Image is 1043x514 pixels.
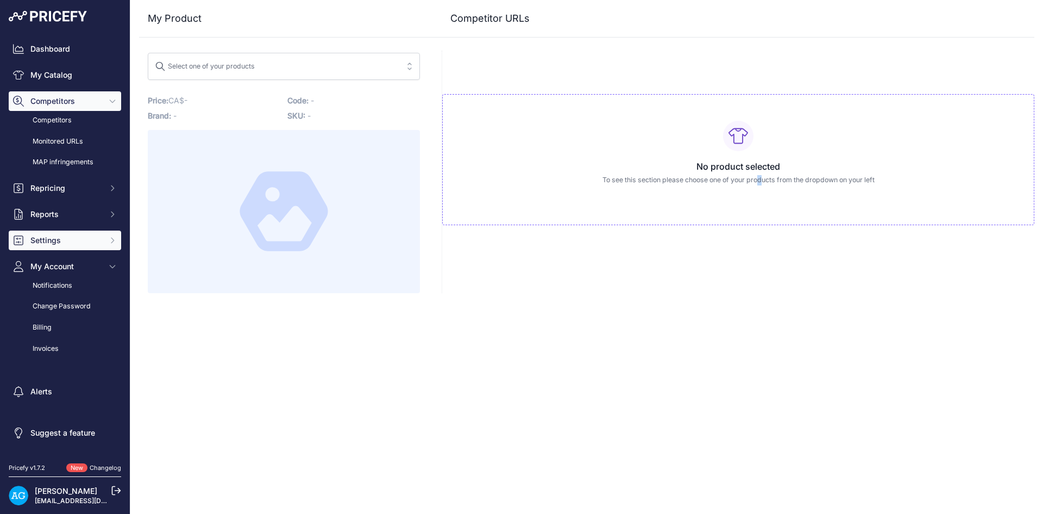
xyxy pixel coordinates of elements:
[30,96,102,107] span: Competitors
[307,111,311,120] span: -
[30,235,102,246] span: Settings
[9,297,121,316] a: Change Password
[155,58,255,72] div: Select one of your products
[9,153,121,172] a: MAP infringements
[9,339,121,358] a: Invoices
[311,96,314,105] span: -
[9,463,45,473] div: Pricefy v1.7.2
[30,209,102,220] span: Reports
[148,93,281,108] p: CA$
[9,111,121,130] a: Competitors
[9,91,121,111] button: Competitors
[9,132,121,151] a: Monitored URLs
[35,486,97,496] a: [PERSON_NAME]
[9,257,121,276] button: My Account
[148,11,420,26] h3: My Product
[35,497,148,505] a: [EMAIL_ADDRESS][DOMAIN_NAME]
[9,39,121,59] a: Dashboard
[148,96,168,105] span: Price:
[184,96,187,105] span: -
[9,382,121,401] a: Alerts
[148,53,420,80] button: Select one of your products
[451,160,1025,173] h3: No product selected
[173,111,177,120] span: -
[9,178,121,198] button: Repricing
[148,111,171,120] span: Brand:
[30,261,102,272] span: My Account
[451,175,1025,185] p: To see this section please choose one of your products from the dropdown on your left
[9,205,121,224] button: Reports
[287,96,309,105] span: Code:
[9,65,121,85] a: My Catalog
[9,231,121,250] button: Settings
[450,11,530,26] h3: Competitor URLs
[9,423,121,443] a: Suggest a feature
[30,183,102,194] span: Repricing
[9,39,121,450] nav: Sidebar
[287,111,305,120] span: SKU:
[9,11,87,22] img: Pricefy Logo
[90,464,121,472] a: Changelog
[66,463,87,473] span: New
[9,318,121,337] div: Billing
[9,276,121,295] a: Notifications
